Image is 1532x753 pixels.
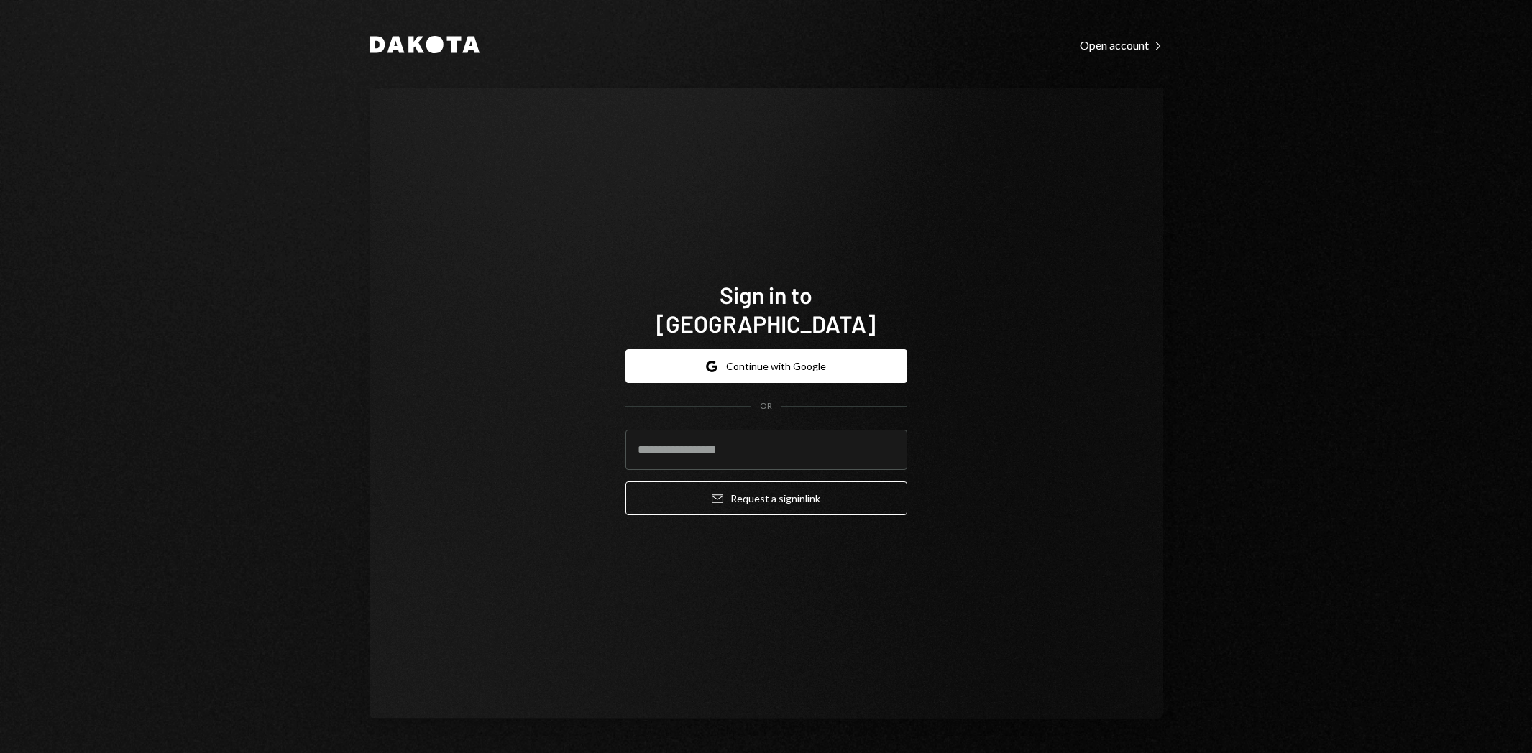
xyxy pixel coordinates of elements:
button: Continue with Google [625,349,907,383]
a: Open account [1080,37,1163,52]
div: Open account [1080,38,1163,52]
div: OR [760,400,772,412]
button: Request a signinlink [625,481,907,515]
h1: Sign in to [GEOGRAPHIC_DATA] [625,280,907,338]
